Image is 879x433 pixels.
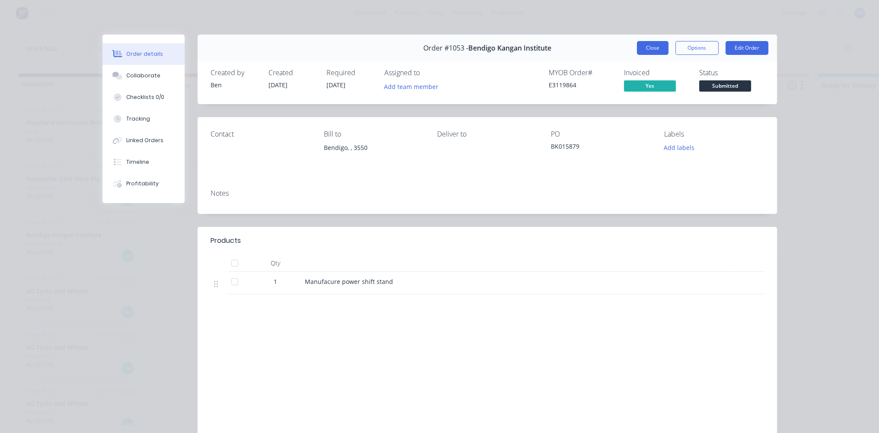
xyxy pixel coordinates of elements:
div: MYOB Order # [549,69,614,77]
button: Options [675,41,719,55]
div: Notes [211,189,764,197]
span: [DATE] [326,81,345,89]
div: E3119864 [549,80,614,89]
div: Checklists 0/0 [126,93,164,101]
button: Timeline [102,151,185,173]
div: Bill to [324,130,423,138]
div: Labels [664,130,764,138]
span: Manufacure power shift stand [305,277,393,286]
button: Tracking [102,108,185,130]
div: Linked Orders [126,137,163,144]
div: Bendigo, , 3550 [324,142,423,154]
span: Order #1053 - [423,44,468,52]
span: [DATE] [268,81,288,89]
div: Collaborate [126,72,160,80]
button: Collaborate [102,65,185,86]
div: Deliver to [437,130,537,138]
div: Assigned to [384,69,471,77]
div: Qty [249,255,301,272]
div: Timeline [126,158,149,166]
button: Checklists 0/0 [102,86,185,108]
div: PO [551,130,650,138]
button: Submitted [699,80,751,93]
button: Add team member [379,80,443,92]
button: Edit Order [726,41,768,55]
div: Ben [211,80,258,89]
div: Contact [211,130,310,138]
div: Tracking [126,115,150,123]
div: Order details [126,50,163,58]
button: Linked Orders [102,130,185,151]
span: Submitted [699,80,751,91]
div: Created [268,69,316,77]
div: Required [326,69,374,77]
button: Add team member [384,80,443,92]
div: Invoiced [624,69,689,77]
button: Close [637,41,668,55]
div: Bendigo, , 3550 [324,142,423,169]
span: Yes [624,80,676,91]
button: Add labels [659,142,699,153]
div: Status [699,69,764,77]
span: 1 [274,277,277,286]
div: Products [211,236,241,246]
div: BK015879 [551,142,650,154]
div: Profitability [126,180,159,188]
button: Order details [102,43,185,65]
button: Profitability [102,173,185,194]
div: Created by [211,69,258,77]
span: Bendigo Kangan Institute [468,44,551,52]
